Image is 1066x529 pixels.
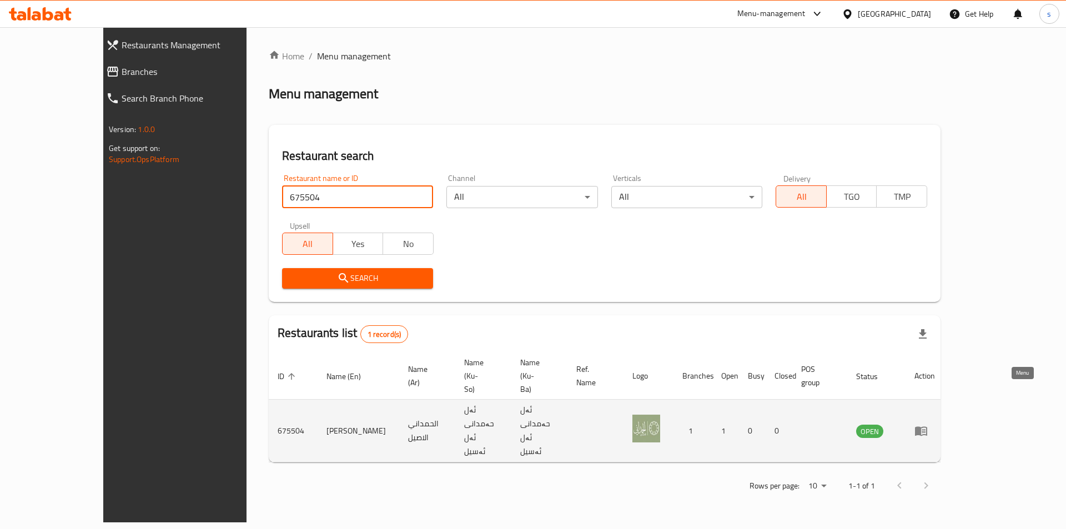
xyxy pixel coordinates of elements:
[122,38,273,52] span: Restaurants Management
[282,233,333,255] button: All
[317,49,391,63] span: Menu management
[326,370,375,383] span: Name (En)
[464,356,498,396] span: Name (Ku-So)
[856,425,883,438] span: OPEN
[831,189,873,205] span: TGO
[109,152,179,167] a: Support.OpsPlatform
[750,479,799,493] p: Rows per page:
[399,400,455,462] td: الحمداني الاصيل
[122,65,273,78] span: Branches
[1047,8,1051,20] span: s
[338,236,379,252] span: Yes
[278,370,299,383] span: ID
[801,362,834,389] span: POS group
[520,356,554,396] span: Name (Ku-Ba)
[278,325,408,343] h2: Restaurants list
[776,185,827,208] button: All
[446,186,597,208] div: All
[408,362,442,389] span: Name (Ar)
[97,32,281,58] a: Restaurants Management
[611,186,762,208] div: All
[826,185,877,208] button: TGO
[673,400,712,462] td: 1
[361,329,408,340] span: 1 record(s)
[511,400,567,462] td: ئەل حەمدانی ئەل ئەسیل
[290,221,310,229] label: Upsell
[97,85,281,112] a: Search Branch Phone
[269,85,378,103] h2: Menu management
[109,141,160,155] span: Get support on:
[737,7,806,21] div: Menu-management
[856,370,892,383] span: Status
[632,415,660,442] img: Alhamdani Alaseel
[97,58,281,85] a: Branches
[858,8,931,20] div: [GEOGRAPHIC_DATA]
[623,352,673,400] th: Logo
[360,325,409,343] div: Total records count
[318,400,399,462] td: [PERSON_NAME]
[766,352,792,400] th: Closed
[909,321,936,347] div: Export file
[282,148,927,164] h2: Restaurant search
[269,49,941,63] nav: breadcrumb
[269,49,304,63] a: Home
[282,186,433,208] input: Search for restaurant name or ID..
[269,400,318,462] td: 675504
[673,352,712,400] th: Branches
[876,185,927,208] button: TMP
[388,236,429,252] span: No
[848,479,875,493] p: 1-1 of 1
[804,478,831,495] div: Rows per page:
[455,400,511,462] td: ئەل حەمدانی ئەل ئەسیل
[781,189,822,205] span: All
[576,362,610,389] span: Ref. Name
[881,189,923,205] span: TMP
[739,352,766,400] th: Busy
[287,236,329,252] span: All
[712,400,739,462] td: 1
[766,400,792,462] td: 0
[712,352,739,400] th: Open
[739,400,766,462] td: 0
[109,122,136,137] span: Version:
[333,233,384,255] button: Yes
[282,268,433,289] button: Search
[309,49,313,63] li: /
[383,233,434,255] button: No
[291,271,424,285] span: Search
[269,352,944,462] table: enhanced table
[138,122,155,137] span: 1.0.0
[783,174,811,182] label: Delivery
[906,352,944,400] th: Action
[122,92,273,105] span: Search Branch Phone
